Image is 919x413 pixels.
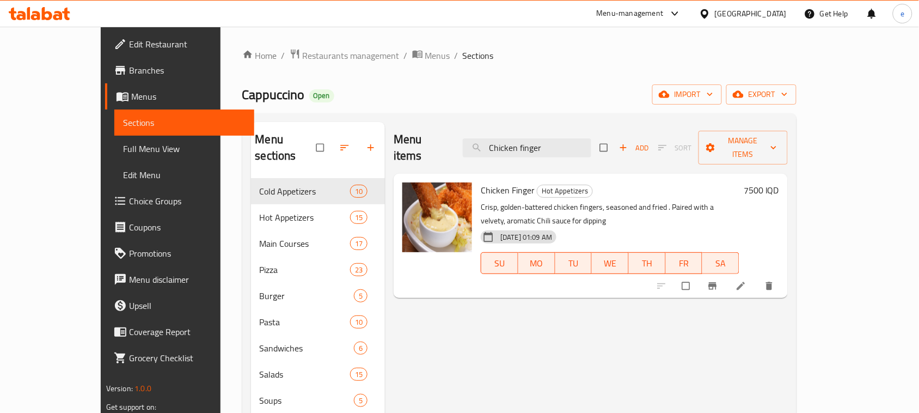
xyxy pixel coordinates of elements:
[129,273,246,286] span: Menu disclaimer
[310,137,333,158] span: Select all sections
[661,88,713,101] span: import
[309,91,334,100] span: Open
[496,232,556,242] span: [DATE] 01:09 AM
[652,84,722,105] button: import
[251,257,385,283] div: Pizza23
[333,136,359,160] span: Sort sections
[129,38,246,51] span: Edit Restaurant
[105,188,254,214] a: Choice Groups
[351,239,367,249] span: 17
[123,168,246,181] span: Edit Menu
[251,204,385,230] div: Hot Appetizers15
[707,256,735,271] span: SA
[105,240,254,266] a: Promotions
[518,252,555,274] button: MO
[260,342,354,355] span: Sandwiches
[354,394,367,407] div: items
[260,315,350,329] span: Pasta
[123,142,246,155] span: Full Menu View
[702,252,739,274] button: SA
[251,230,385,257] div: Main Courses17
[425,49,450,62] span: Menus
[134,381,151,396] span: 1.0.0
[412,48,450,63] a: Menus
[251,309,385,335] div: Pasta10
[260,263,350,276] div: Pizza
[900,8,904,20] span: e
[560,256,588,271] span: TU
[129,325,246,338] span: Coverage Report
[404,49,408,62] li: /
[537,185,592,197] span: Hot Appetizers
[350,263,367,276] div: items
[593,137,616,158] span: Select section
[481,201,739,228] p: Crisp, golden-battered chicken fingers, seasoned and fried . Paired with a velvety, aromatic Chil...
[616,139,651,156] button: Add
[735,88,788,101] span: export
[260,237,350,250] span: Main Courses
[354,396,367,406] span: 5
[129,195,246,208] span: Choice Groups
[129,299,246,312] span: Upsell
[105,214,254,240] a: Coupons
[351,212,367,223] span: 15
[105,345,254,371] a: Grocery Checklist
[597,7,664,20] div: Menu-management
[260,368,350,381] span: Salads
[666,252,703,274] button: FR
[129,221,246,234] span: Coupons
[629,252,666,274] button: TH
[670,256,699,271] span: FR
[260,394,354,407] span: Soups
[455,49,458,62] li: /
[105,57,254,83] a: Branches
[123,116,246,129] span: Sections
[351,265,367,275] span: 23
[251,283,385,309] div: Burger5
[309,89,334,102] div: Open
[242,82,305,107] span: Cappuccino
[616,139,651,156] span: Add item
[105,31,254,57] a: Edit Restaurant
[251,335,385,361] div: Sandwiches6
[463,49,494,62] span: Sections
[350,368,367,381] div: items
[757,274,783,298] button: delete
[359,136,385,160] button: Add section
[351,186,367,197] span: 10
[255,131,317,164] h2: Menu sections
[350,211,367,224] div: items
[463,138,591,157] input: search
[351,317,367,327] span: 10
[114,110,254,136] a: Sections
[350,315,367,329] div: items
[105,293,254,319] a: Upsell
[633,256,661,271] span: TH
[402,183,472,252] img: Chicken Finger
[290,48,400,63] a: Restaurants management
[129,351,246,365] span: Grocery Checklist
[394,131,450,164] h2: Menu items
[260,185,350,198] span: Cold Appetizers
[260,211,350,224] span: Hot Appetizers
[105,83,254,110] a: Menus
[260,289,354,302] span: Burger
[486,256,514,271] span: SU
[537,185,593,198] div: Hot Appetizers
[744,183,779,198] h6: 7500 IQD
[281,49,285,62] li: /
[555,252,592,274] button: TU
[701,274,727,298] button: Branch-specific-item
[350,237,367,250] div: items
[707,134,779,161] span: Manage items
[129,247,246,260] span: Promotions
[114,136,254,162] a: Full Menu View
[303,49,400,62] span: Restaurants management
[350,185,367,198] div: items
